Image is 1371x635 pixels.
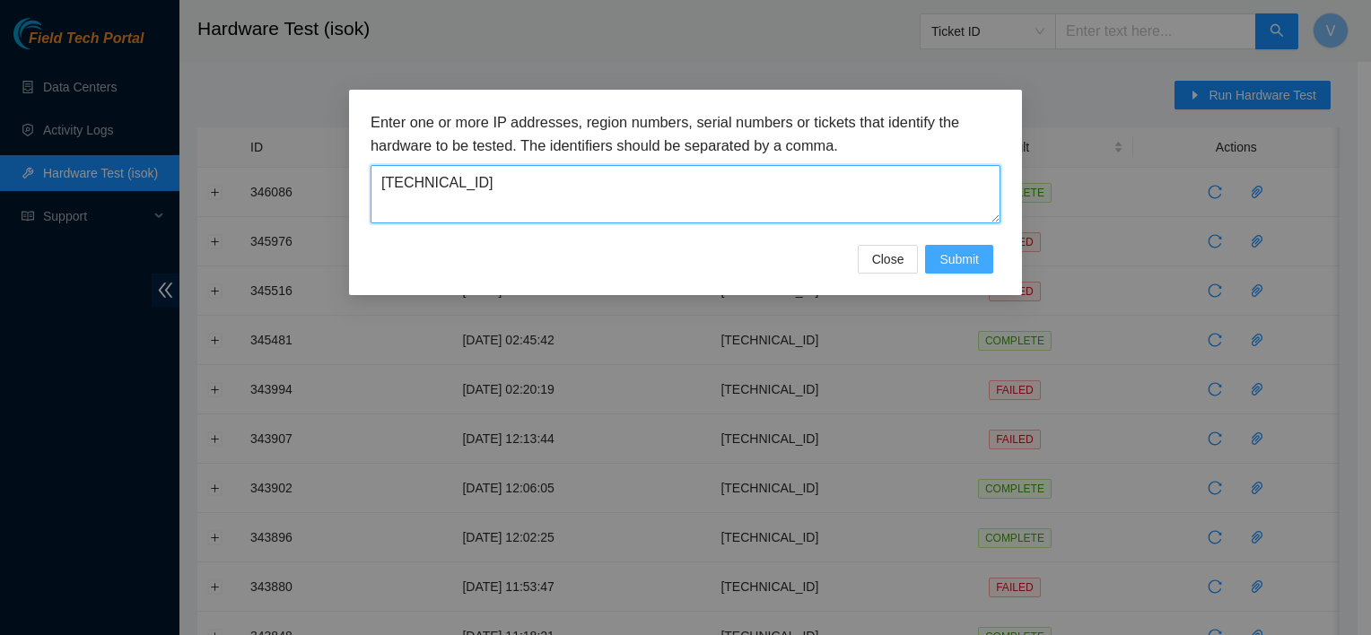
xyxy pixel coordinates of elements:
[371,165,1000,223] textarea: [TECHNICAL_ID]
[872,249,904,269] span: Close
[371,111,1000,157] h3: Enter one or more IP addresses, region numbers, serial numbers or tickets that identify the hardw...
[939,249,979,269] span: Submit
[925,245,993,274] button: Submit
[858,245,919,274] button: Close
